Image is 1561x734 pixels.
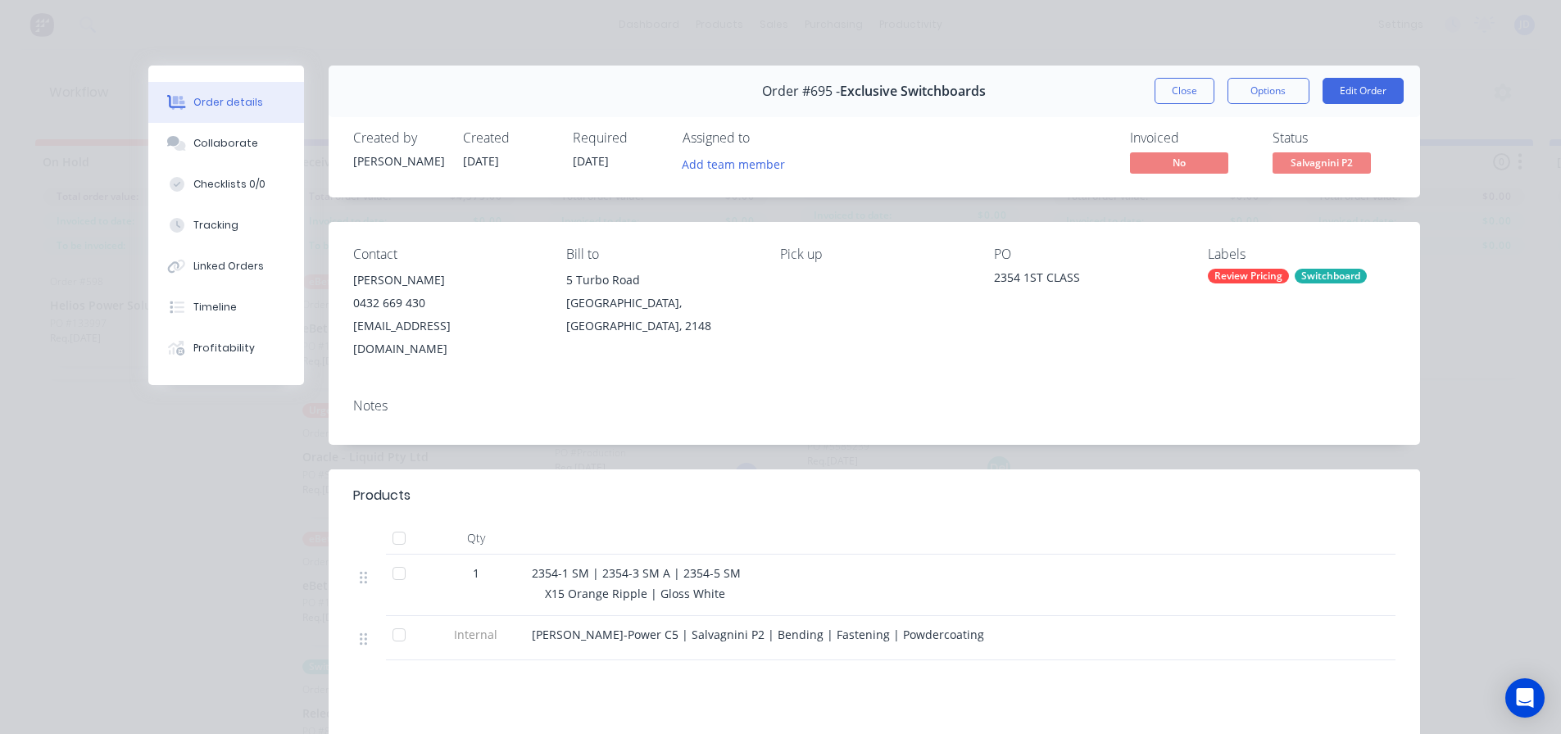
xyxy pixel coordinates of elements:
[573,130,663,146] div: Required
[353,269,541,292] div: [PERSON_NAME]
[148,328,304,369] button: Profitability
[353,269,541,360] div: [PERSON_NAME]0432 669 430[EMAIL_ADDRESS][DOMAIN_NAME]
[148,246,304,287] button: Linked Orders
[1273,130,1395,146] div: Status
[148,287,304,328] button: Timeline
[573,153,609,169] span: [DATE]
[353,486,411,505] div: Products
[566,269,754,292] div: 5 Turbo Road
[353,315,541,360] div: [EMAIL_ADDRESS][DOMAIN_NAME]
[532,627,984,642] span: [PERSON_NAME]-Power C5 | Salvagnini P2 | Bending | Fastening | Powdercoating
[545,586,725,601] span: X15 Orange Ripple | Gloss White
[193,341,255,356] div: Profitability
[762,84,840,99] span: Order #695 -
[566,247,754,262] div: Bill to
[427,522,525,555] div: Qty
[532,565,741,581] span: 2354-1 SM | 2354-3 SM A | 2354-5 SM
[193,259,264,274] div: Linked Orders
[1505,678,1545,718] div: Open Intercom Messenger
[1323,78,1404,104] button: Edit Order
[683,152,794,174] button: Add team member
[994,269,1182,292] div: 2354 1ST CLASS
[148,123,304,164] button: Collaborate
[566,292,754,338] div: [GEOGRAPHIC_DATA], [GEOGRAPHIC_DATA], 2148
[566,269,754,338] div: 5 Turbo Road[GEOGRAPHIC_DATA], [GEOGRAPHIC_DATA], 2148
[353,247,541,262] div: Contact
[193,95,263,110] div: Order details
[148,82,304,123] button: Order details
[1295,269,1367,283] div: Switchboard
[353,292,541,315] div: 0432 669 430
[463,153,499,169] span: [DATE]
[353,398,1395,414] div: Notes
[1273,152,1371,177] button: Salvagnini P2
[840,84,986,99] span: Exclusive Switchboards
[673,152,793,174] button: Add team member
[1130,152,1228,173] span: No
[433,626,519,643] span: Internal
[193,300,237,315] div: Timeline
[353,130,443,146] div: Created by
[148,164,304,205] button: Checklists 0/0
[193,177,265,192] div: Checklists 0/0
[1155,78,1214,104] button: Close
[1227,78,1309,104] button: Options
[193,136,258,151] div: Collaborate
[1130,130,1253,146] div: Invoiced
[683,130,846,146] div: Assigned to
[1208,269,1289,283] div: Review Pricing
[353,152,443,170] div: [PERSON_NAME]
[463,130,553,146] div: Created
[780,247,968,262] div: Pick up
[148,205,304,246] button: Tracking
[473,564,479,582] span: 1
[1273,152,1371,173] span: Salvagnini P2
[1208,247,1395,262] div: Labels
[193,218,238,233] div: Tracking
[994,247,1182,262] div: PO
